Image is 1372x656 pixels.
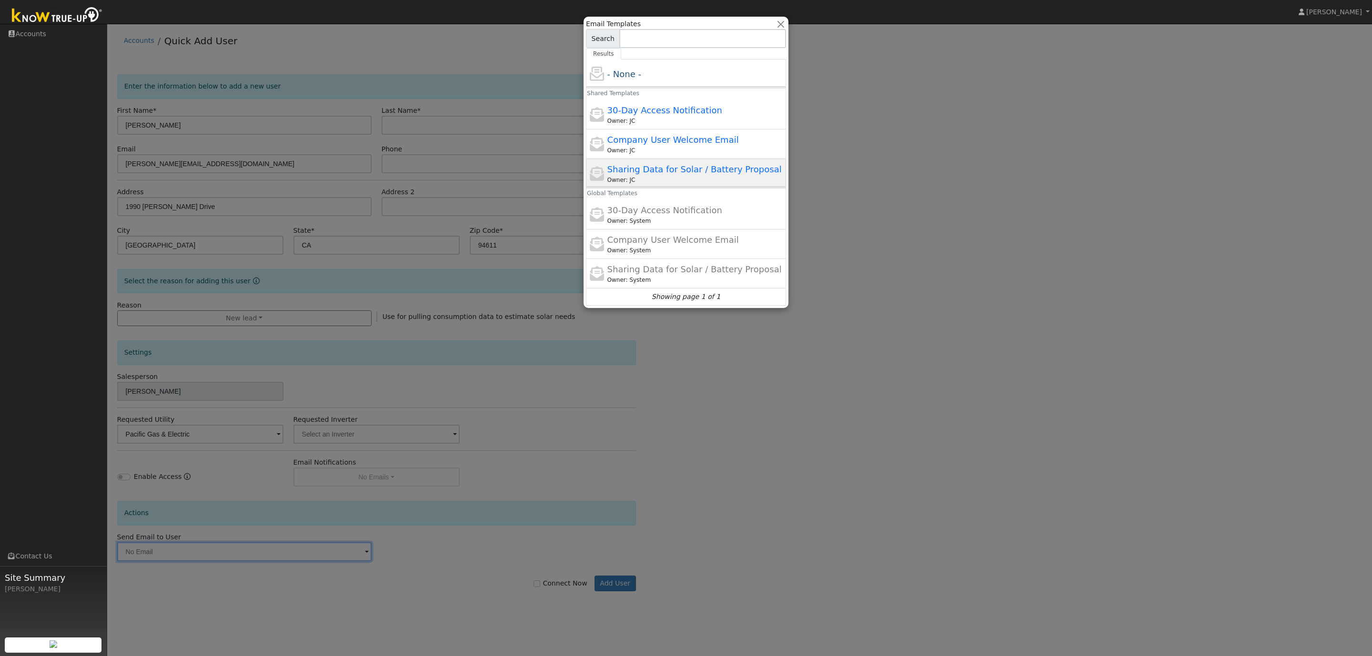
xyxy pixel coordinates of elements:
[607,69,641,79] span: - None -
[652,292,720,302] i: Showing page 1 of 1
[607,135,739,145] span: Company User Welcome Email
[607,146,784,155] div: Jeremy Carlock
[7,5,107,27] img: Know True-Up
[607,176,784,184] div: Jeremy Carlock
[586,19,641,29] span: Email Templates
[607,235,739,245] span: Company User Welcome Email
[5,571,102,584] span: Site Summary
[607,264,782,274] span: Sharing Data for Solar / Battery Proposal
[607,105,722,115] span: 30-Day Access Notification
[607,205,722,215] span: 30-Day Access Notification
[607,217,784,225] div: Leroy Coffman
[607,117,784,125] div: Jeremy Carlock
[607,246,784,255] div: Leroy Coffman
[586,29,620,48] span: Search
[1306,8,1362,16] span: [PERSON_NAME]
[5,584,102,594] div: [PERSON_NAME]
[607,164,782,174] span: Sharing Data for Solar / Battery Proposal
[580,87,594,100] h6: Shared Templates
[50,640,57,648] img: retrieve
[580,187,594,200] h6: Global Templates
[607,276,784,284] div: Leroy Coffman
[586,48,621,60] a: Results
